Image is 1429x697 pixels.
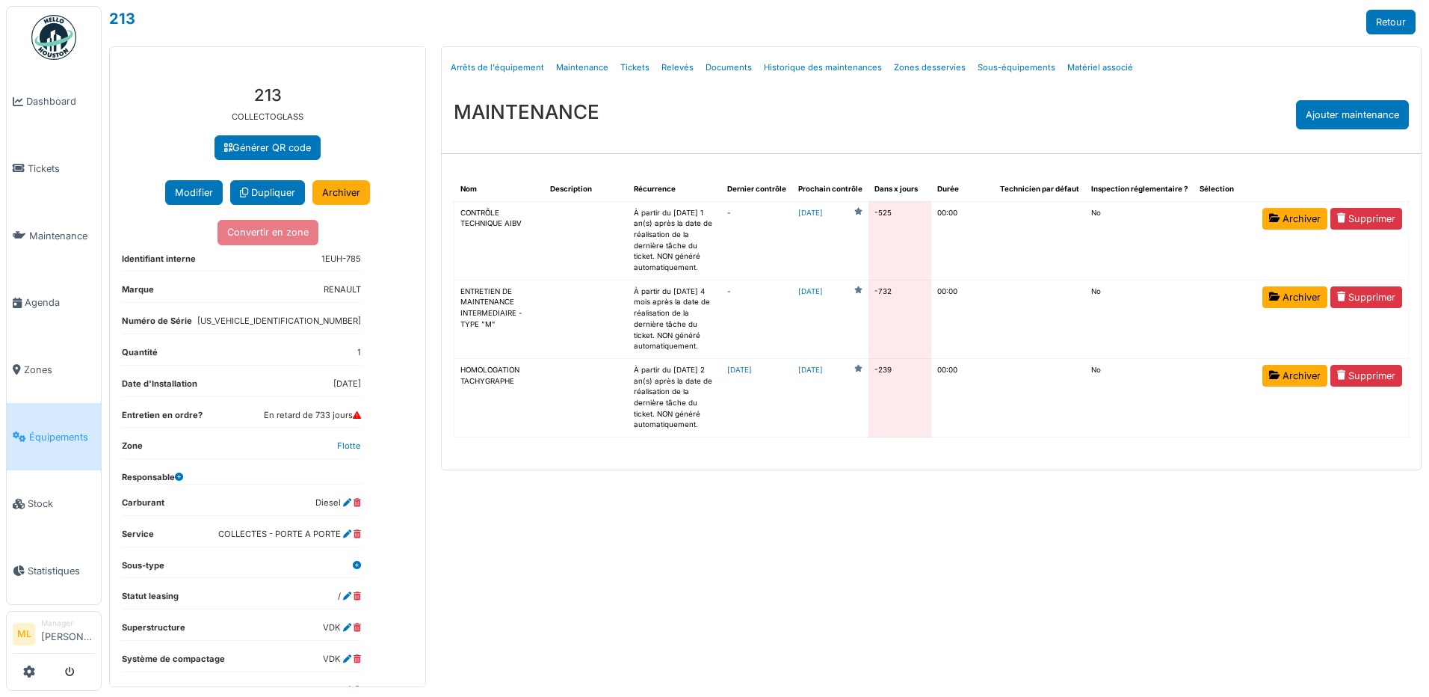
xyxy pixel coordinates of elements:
a: Maintenance [7,202,101,269]
a: Archiver [1262,286,1327,308]
dt: Responsable [122,471,183,484]
dd: VDK [323,621,361,634]
a: [DATE] [798,365,823,376]
th: Description [544,178,628,201]
dd: / [338,590,361,603]
button: Modifier [165,180,223,205]
a: Générer QR code [214,135,321,160]
td: À partir du [DATE] 1 an(s) après la date de réalisation de la dernière tâche du ticket. NON génér... [628,201,721,280]
a: Supprimer [1330,365,1402,387]
img: Badge_color-CXgf-gQk.svg [31,15,76,60]
a: Archiver [1262,365,1327,387]
dt: Superstructure [122,621,185,640]
span: Maintenance [29,229,95,243]
dd: RENAULT [324,283,361,296]
a: Matériel associé [1061,50,1139,85]
a: Archiver [312,180,370,205]
dd: [DATE] [333,378,361,390]
td: À partir du [DATE] 4 mois après la date de réalisation de la dernière tâche du ticket. NON généré... [628,280,721,358]
a: Maintenance [550,50,614,85]
a: Documents [700,50,758,85]
a: [DATE] [798,208,823,219]
th: Nom [454,178,544,201]
span: Stock [28,497,95,511]
span: Tickets [28,162,95,176]
dt: Identifiant interne [122,253,196,271]
a: Historique des maintenances [758,50,888,85]
a: Sous-équipements [972,50,1061,85]
a: Zones [7,337,101,404]
span: translation missing: fr.shared.no [1091,366,1101,374]
a: Tickets [7,135,101,203]
td: - [721,280,792,358]
dt: Carburant [122,497,164,515]
li: [PERSON_NAME] [41,618,95,650]
li: ML [13,623,35,645]
dt: Service [122,528,154,547]
a: Arrêts de l'équipement [445,50,550,85]
dd: 1EUH-785 [321,253,361,265]
td: ENTRETIEN DE MAINTENANCE INTERMEDIAIRE - TYPE "M" [454,280,544,358]
th: Durée [931,178,994,201]
p: COLLECTOGLASS [122,111,413,123]
dd: Diesel [315,497,361,509]
dt: Entretien en ordre? [122,409,203,428]
th: Récurrence [628,178,721,201]
a: [DATE] [727,366,752,374]
span: translation missing: fr.shared.no [1091,287,1101,295]
a: ML Manager[PERSON_NAME] [13,618,95,654]
dd: S/N 07770003131107050000108837 [198,684,361,697]
a: Tickets [614,50,655,85]
a: Supprimer [1330,286,1402,308]
a: Relevés [655,50,700,85]
td: 00:00 [931,358,994,437]
dd: En retard de 733 jours [264,409,361,422]
dt: Statut leasing [122,590,179,609]
h3: MAINTENANCE [454,100,599,123]
td: CONTRÔLE TECHNIQUE AIBV [454,201,544,280]
a: Retour [1366,10,1416,34]
span: Équipements [29,430,95,444]
dt: Date d'Installation [122,378,197,396]
dd: VDK [323,653,361,666]
td: 00:00 [931,201,994,280]
th: Technicien par défaut [994,178,1085,201]
th: Prochain contrôle [792,178,868,201]
a: Zones desservies [888,50,972,85]
span: Agenda [25,295,95,310]
dt: Quantité [122,346,158,365]
dd: 1 [357,346,361,359]
div: Manager [41,618,95,629]
h3: 213 [122,85,413,105]
dt: Système de compactage [122,653,225,672]
span: Zones [24,363,95,377]
span: translation missing: fr.shared.no [1091,209,1101,217]
a: [DATE] [798,286,823,298]
a: Archiver [1262,208,1327,230]
div: Ajouter maintenance [1296,100,1409,129]
a: Équipements [7,403,101,470]
dt: Zone [122,440,143,458]
th: Dernier contrôle [721,178,792,201]
a: Statistiques [7,538,101,605]
td: -732 [868,280,931,358]
dt: Marque [122,283,154,302]
th: Dans x jours [868,178,931,201]
dd: [US_VEHICLE_IDENTIFICATION_NUMBER] [197,315,361,328]
a: 213 [109,10,135,28]
td: 00:00 [931,280,994,358]
dt: Numéro de Série [122,315,192,334]
a: Agenda [7,269,101,337]
a: Dupliquer [230,180,305,205]
span: Dashboard [26,94,95,108]
td: - [721,201,792,280]
span: Statistiques [28,564,95,578]
a: Stock [7,470,101,538]
td: À partir du [DATE] 2 an(s) après la date de réalisation de la dernière tâche du ticket. NON génér... [628,358,721,437]
td: -239 [868,358,931,437]
td: -525 [868,201,931,280]
td: HOMOLOGATION TACHYGRAPHE [454,358,544,437]
a: Flotte [337,440,361,451]
th: Sélection [1194,178,1256,201]
th: Inspection réglementaire ? [1085,178,1194,201]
